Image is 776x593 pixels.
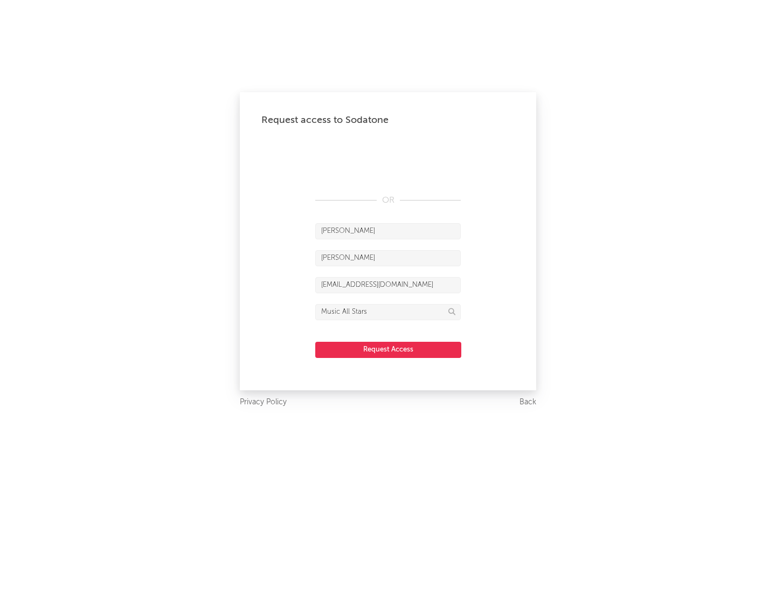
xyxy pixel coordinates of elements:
a: Privacy Policy [240,396,287,409]
input: Division [315,304,461,320]
button: Request Access [315,342,461,358]
input: Email [315,277,461,293]
div: OR [315,194,461,207]
div: Request access to Sodatone [261,114,515,127]
input: First Name [315,223,461,239]
a: Back [519,396,536,409]
input: Last Name [315,250,461,266]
